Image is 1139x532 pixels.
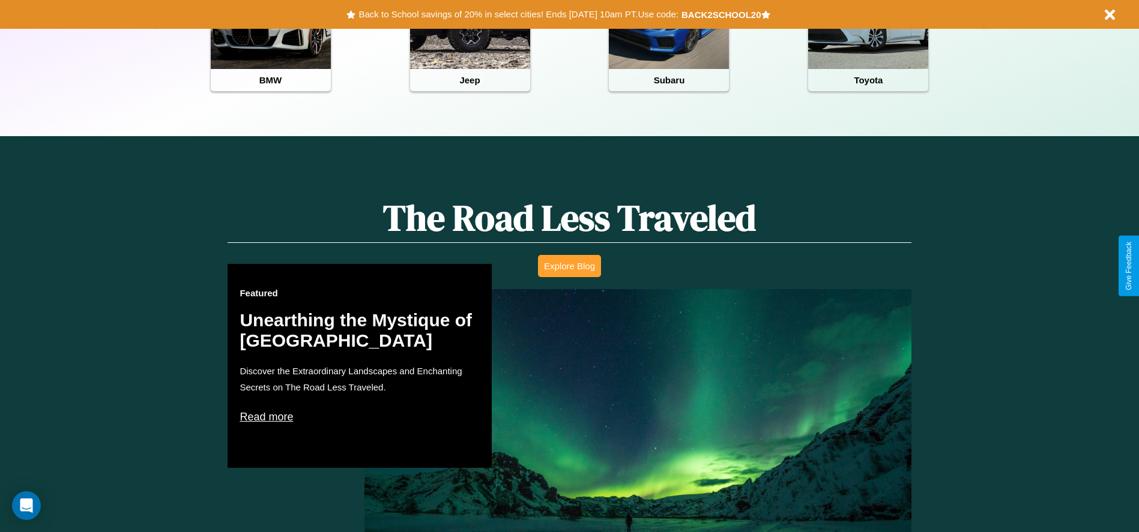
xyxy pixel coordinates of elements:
div: Open Intercom Messenger [12,491,41,520]
b: BACK2SCHOOL20 [681,10,761,20]
h4: BMW [211,69,331,91]
div: Give Feedback [1125,242,1133,290]
p: Read more [240,407,480,426]
h1: The Road Less Traveled [228,193,911,243]
h3: Featured [240,288,480,298]
h4: Jeep [410,69,530,91]
button: Explore Blog [538,255,601,277]
h4: Subaru [609,69,729,91]
button: Back to School savings of 20% in select cities! Ends [DATE] 10am PT.Use code: [355,6,681,23]
p: Discover the Extraordinary Landscapes and Enchanting Secrets on The Road Less Traveled. [240,363,480,395]
h4: Toyota [808,69,928,91]
h2: Unearthing the Mystique of [GEOGRAPHIC_DATA] [240,310,480,351]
